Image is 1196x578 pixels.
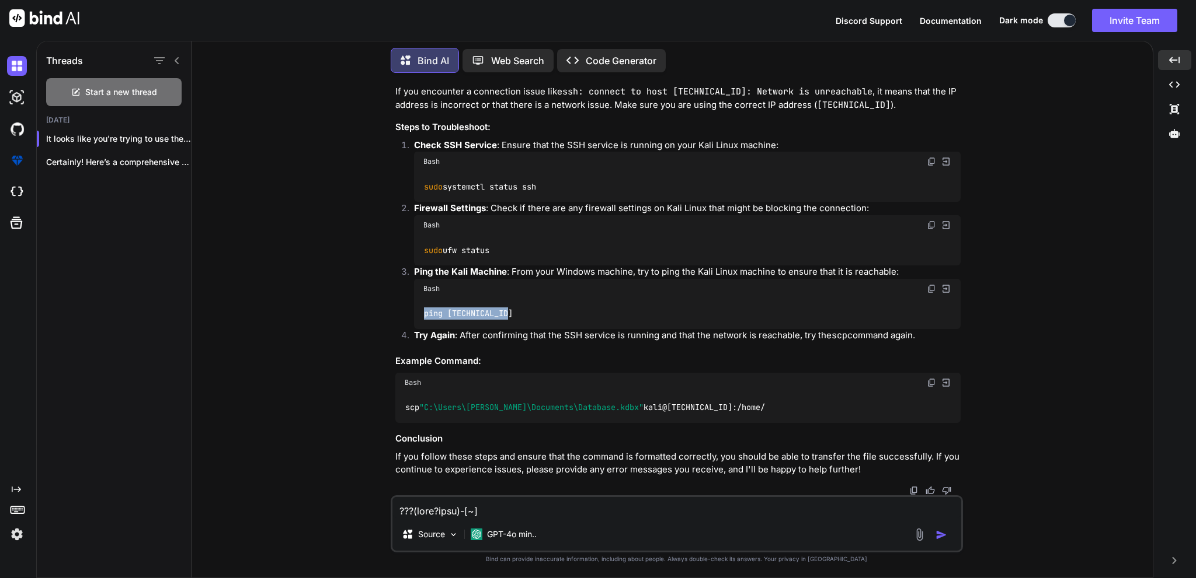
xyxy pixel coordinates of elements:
[414,139,497,150] strong: Check SSH Service
[423,157,440,166] span: Bash
[927,220,936,230] img: copy
[913,528,926,541] img: attachment
[391,555,963,563] p: Bind can provide inaccurate information, including about people. Always double-check its answers....
[926,486,935,495] img: like
[414,139,961,152] p: : Ensure that the SSH service is running on your Kali Linux machine:
[920,15,982,27] button: Documentation
[418,54,449,68] p: Bind AI
[414,202,486,213] strong: Firewall Settings
[414,265,961,279] p: : From your Windows machine, try to ping the Kali Linux machine to ensure that it is reachable:
[836,16,902,26] span: Discord Support
[836,15,902,27] button: Discord Support
[405,378,421,387] span: Bash
[424,245,443,255] span: sudo
[46,133,191,145] p: It looks like you're trying to use the `...
[7,87,27,107] img: darkAi-studio
[423,284,440,293] span: Bash
[832,330,847,341] code: scp
[9,9,79,27] img: Bind AI
[942,486,951,495] img: dislike
[7,524,27,544] img: settings
[423,244,491,257] code: ufw status
[491,54,544,68] p: Web Search
[418,528,445,540] p: Source
[395,450,961,477] p: If you follow these steps and ensure that the command is formatted correctly, you should be able ...
[37,115,191,125] h2: [DATE]
[414,329,961,342] p: : After confirming that the SSH service is running and that the network is reachable, try the com...
[423,220,440,230] span: Bash
[423,181,537,193] code: systemctl status ssh
[562,86,872,97] code: ssh: connect to host [TECHNICAL_ID]: Network is unreachable
[1092,9,1177,32] button: Invite Team
[414,266,507,277] strong: Ping the Kali Machine
[999,15,1043,26] span: Dark mode
[909,486,919,495] img: copy
[405,401,766,414] code: scp kali@[TECHNICAL_ID]:/home/
[395,355,961,368] h3: Example Command:
[927,157,936,166] img: copy
[7,56,27,76] img: darkChat
[817,99,891,111] code: [TECHNICAL_ID]
[936,529,947,541] img: icon
[941,220,951,230] img: Open in Browser
[7,150,27,170] img: premium
[487,528,537,540] p: GPT-4o min..
[471,528,482,540] img: GPT-4o mini
[448,530,458,540] img: Pick Models
[419,402,644,413] span: "C:\Users\[PERSON_NAME]\Documents\Database.kdbx"
[414,202,961,215] p: : Check if there are any firewall settings on Kali Linux that might be blocking the connection:
[7,119,27,139] img: githubDark
[46,54,83,68] h1: Threads
[586,54,656,68] p: Code Generator
[395,121,961,134] h3: Steps to Troubleshoot:
[423,307,514,320] code: ping [TECHNICAL_ID]
[395,85,961,111] p: If you encounter a connection issue like , it means that the IP address is incorrect or that ther...
[46,156,191,168] p: Certainly! Here’s a comprehensive list o...
[920,16,982,26] span: Documentation
[85,86,157,98] span: Start a new thread
[927,284,936,293] img: copy
[414,330,455,341] strong: Try Again
[424,181,443,192] span: sudo
[7,182,27,202] img: cloudideIcon
[927,378,936,387] img: copy
[941,283,951,294] img: Open in Browser
[941,377,951,388] img: Open in Browser
[941,156,951,167] img: Open in Browser
[395,432,961,446] h3: Conclusion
